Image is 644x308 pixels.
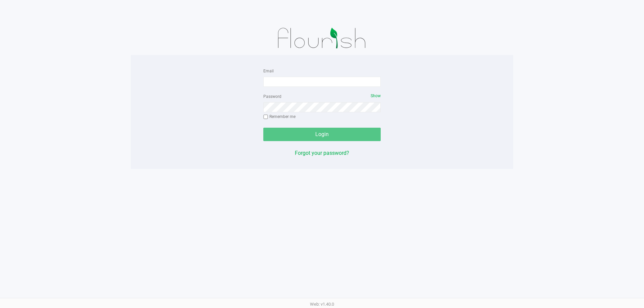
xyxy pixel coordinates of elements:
span: Show [371,94,381,98]
input: Remember me [263,115,268,119]
button: Forgot your password? [295,149,349,157]
label: Email [263,68,274,74]
label: Password [263,94,281,100]
span: Web: v1.40.0 [310,302,334,307]
label: Remember me [263,114,296,120]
